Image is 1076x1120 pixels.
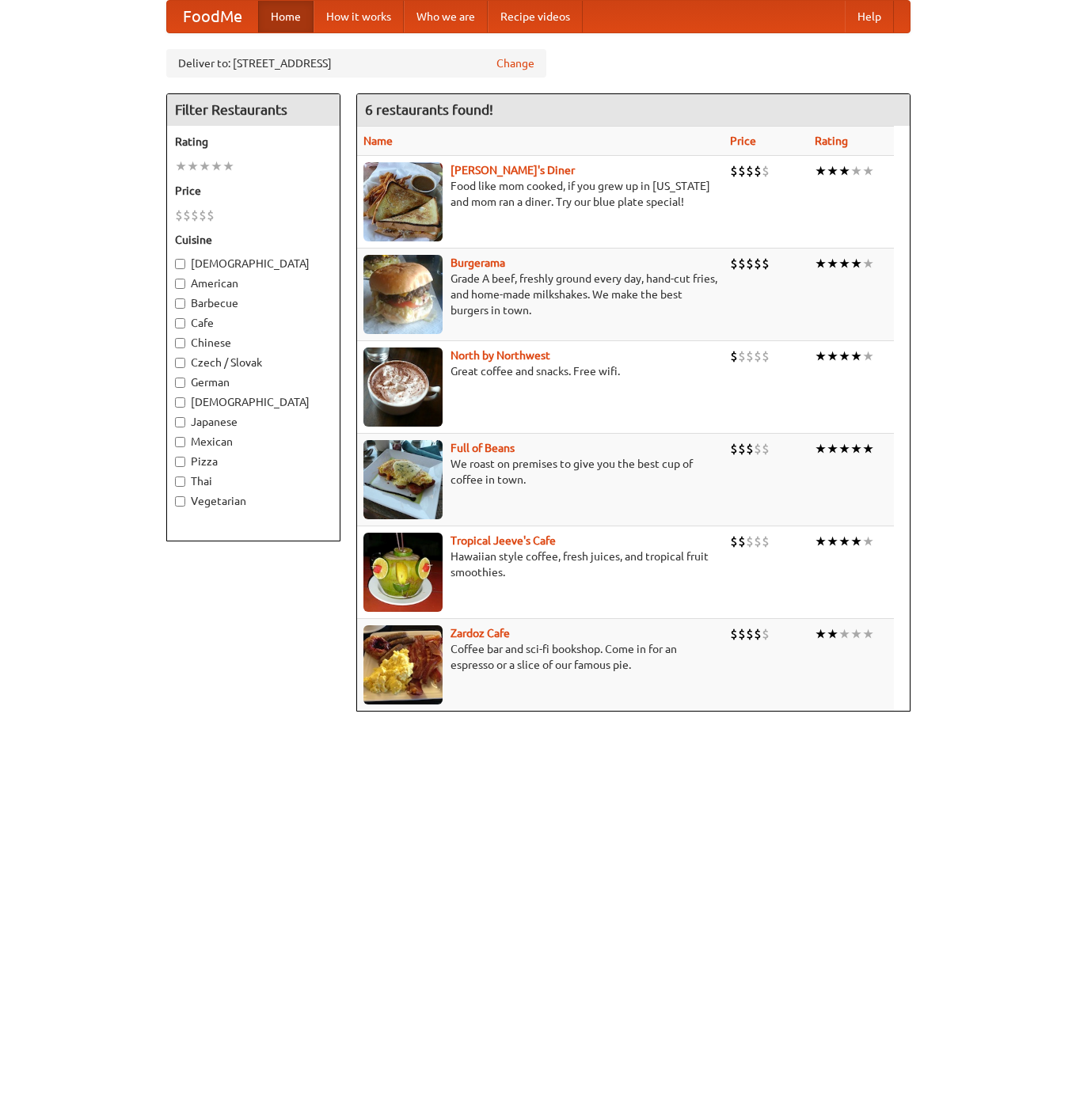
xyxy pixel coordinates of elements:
[175,394,332,410] label: [DEMOGRAPHIC_DATA]
[175,259,185,269] input: [DEMOGRAPHIC_DATA]
[175,437,185,447] input: Mexican
[815,162,827,180] li: ★
[754,255,762,272] li: $
[862,533,874,550] li: ★
[175,295,332,311] label: Barbecue
[183,207,191,224] li: $
[175,355,332,370] label: Czech / Slovak
[187,158,199,175] li: ★
[850,625,862,643] li: ★
[363,456,717,488] p: We roast on premises to give you the best cup of coffee in town.
[175,134,332,150] h5: Rating
[738,533,746,550] li: $
[746,625,754,643] li: $
[730,533,738,550] li: $
[365,102,493,117] ng-pluralize: 6 restaurants found!
[175,232,332,248] h5: Cuisine
[815,533,827,550] li: ★
[815,135,848,147] a: Rating
[451,164,575,177] a: [PERSON_NAME]'s Diner
[850,255,862,272] li: ★
[363,549,717,580] p: Hawaiian style coffee, fresh juices, and tropical fruit smoothies.
[199,207,207,224] li: $
[175,434,332,450] label: Mexican
[175,207,183,224] li: $
[815,347,827,365] li: ★
[746,255,754,272] li: $
[314,1,404,32] a: How it works
[827,347,838,365] li: ★
[762,533,770,550] li: $
[730,135,756,147] a: Price
[827,255,838,272] li: ★
[746,162,754,180] li: $
[175,457,185,467] input: Pizza
[838,255,850,272] li: ★
[762,625,770,643] li: $
[175,338,185,348] input: Chinese
[451,442,515,454] b: Full of Beans
[762,162,770,180] li: $
[762,347,770,365] li: $
[862,625,874,643] li: ★
[175,397,185,408] input: [DEMOGRAPHIC_DATA]
[754,440,762,457] li: $
[175,473,332,489] label: Thai
[175,158,187,175] li: ★
[762,255,770,272] li: $
[850,440,862,457] li: ★
[838,625,850,643] li: ★
[746,533,754,550] li: $
[815,625,827,643] li: ★
[211,158,222,175] li: ★
[167,94,340,126] h4: Filter Restaurants
[862,440,874,457] li: ★
[363,363,717,379] p: Great coffee and snacks. Free wifi.
[451,534,556,547] a: Tropical Jeeve's Cafe
[363,271,717,318] p: Grade A beef, freshly ground every day, hand-cut fries, and home-made milkshakes. We make the bes...
[754,162,762,180] li: $
[815,440,827,457] li: ★
[175,414,332,430] label: Japanese
[175,335,332,351] label: Chinese
[451,627,510,640] a: Zardoz Cafe
[167,1,258,32] a: FoodMe
[175,417,185,427] input: Japanese
[850,533,862,550] li: ★
[738,255,746,272] li: $
[451,349,550,362] a: North by Northwest
[730,162,738,180] li: $
[363,162,443,241] img: sallys.jpg
[754,533,762,550] li: $
[754,625,762,643] li: $
[738,440,746,457] li: $
[730,625,738,643] li: $
[862,162,874,180] li: ★
[258,1,314,32] a: Home
[207,207,215,224] li: $
[488,1,583,32] a: Recipe videos
[730,255,738,272] li: $
[738,162,746,180] li: $
[815,255,827,272] li: ★
[175,275,332,291] label: American
[363,178,717,210] p: Food like mom cooked, if you grew up in [US_STATE] and mom ran a diner. Try our blue plate special!
[222,158,234,175] li: ★
[838,347,850,365] li: ★
[175,298,185,309] input: Barbecue
[850,347,862,365] li: ★
[175,358,185,368] input: Czech / Slovak
[730,347,738,365] li: $
[754,347,762,365] li: $
[746,440,754,457] li: $
[191,207,199,224] li: $
[862,347,874,365] li: ★
[838,162,850,180] li: ★
[363,255,443,334] img: burgerama.jpg
[404,1,488,32] a: Who we are
[451,256,505,269] a: Burgerama
[175,493,332,509] label: Vegetarian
